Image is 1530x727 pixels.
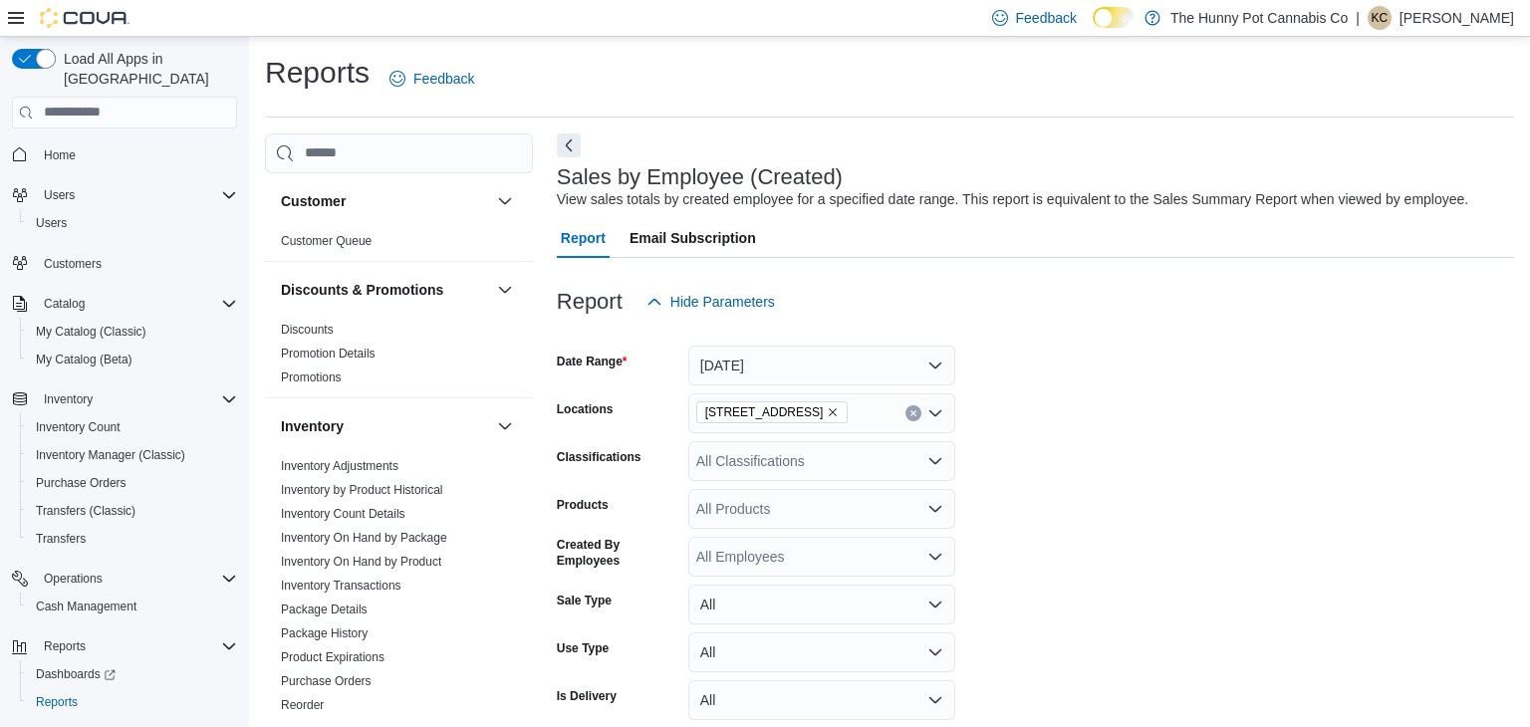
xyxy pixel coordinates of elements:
[36,183,83,207] button: Users
[4,290,245,318] button: Catalog
[493,189,517,213] button: Customer
[281,674,372,688] a: Purchase Orders
[36,567,111,591] button: Operations
[493,414,517,438] button: Inventory
[28,499,143,523] a: Transfers (Classic)
[28,211,75,235] a: Users
[20,346,245,373] button: My Catalog (Beta)
[557,537,680,569] label: Created By Employees
[28,471,237,495] span: Purchase Orders
[36,666,116,682] span: Dashboards
[36,324,146,340] span: My Catalog (Classic)
[281,530,447,546] span: Inventory On Hand by Package
[557,593,612,608] label: Sale Type
[28,690,86,714] a: Reports
[705,402,824,422] span: [STREET_ADDRESS]
[905,405,921,421] button: Clear input
[281,191,489,211] button: Customer
[4,140,245,169] button: Home
[493,278,517,302] button: Discounts & Promotions
[281,626,368,640] a: Package History
[281,347,376,361] a: Promotion Details
[20,413,245,441] button: Inventory Count
[688,632,955,672] button: All
[36,142,237,167] span: Home
[20,209,245,237] button: Users
[44,296,85,312] span: Catalog
[281,191,346,211] h3: Customer
[36,183,237,207] span: Users
[561,218,606,258] span: Report
[44,147,76,163] span: Home
[281,625,368,641] span: Package History
[28,499,237,523] span: Transfers (Classic)
[28,348,140,371] a: My Catalog (Beta)
[557,688,617,704] label: Is Delivery
[20,318,245,346] button: My Catalog (Classic)
[281,280,489,300] button: Discounts & Promotions
[28,348,237,371] span: My Catalog (Beta)
[28,415,128,439] a: Inventory Count
[4,249,245,278] button: Customers
[688,346,955,385] button: [DATE]
[281,233,372,249] span: Customer Queue
[927,405,943,421] button: Open list of options
[557,290,623,314] h3: Report
[28,527,94,551] a: Transfers
[281,482,443,498] span: Inventory by Product Historical
[20,688,245,716] button: Reports
[36,251,237,276] span: Customers
[28,443,193,467] a: Inventory Manager (Classic)
[557,165,843,189] h3: Sales by Employee (Created)
[557,189,1468,210] div: View sales totals by created employee for a specified date range. This report is equivalent to th...
[36,143,84,167] a: Home
[36,419,121,435] span: Inventory Count
[28,595,144,618] a: Cash Management
[557,640,609,656] label: Use Type
[36,475,127,491] span: Purchase Orders
[44,571,103,587] span: Operations
[281,280,443,300] h3: Discounts & Promotions
[281,602,368,617] span: Package Details
[44,391,93,407] span: Inventory
[281,506,405,522] span: Inventory Count Details
[20,525,245,553] button: Transfers
[281,578,401,594] span: Inventory Transactions
[1372,6,1389,30] span: KC
[56,49,237,89] span: Load All Apps in [GEOGRAPHIC_DATA]
[927,501,943,517] button: Open list of options
[281,649,384,665] span: Product Expirations
[281,554,441,570] span: Inventory On Hand by Product
[36,447,185,463] span: Inventory Manager (Classic)
[4,632,245,660] button: Reports
[281,650,384,664] a: Product Expirations
[281,507,405,521] a: Inventory Count Details
[827,406,839,418] button: Remove 334 Wellington Rd from selection in this group
[688,585,955,624] button: All
[413,69,474,89] span: Feedback
[20,441,245,469] button: Inventory Manager (Classic)
[630,218,756,258] span: Email Subscription
[696,401,849,423] span: 334 Wellington Rd
[638,282,783,322] button: Hide Parameters
[4,181,245,209] button: Users
[4,565,245,593] button: Operations
[44,187,75,203] span: Users
[281,416,489,436] button: Inventory
[281,459,398,473] a: Inventory Adjustments
[281,346,376,362] span: Promotion Details
[281,579,401,593] a: Inventory Transactions
[28,662,124,686] a: Dashboards
[44,256,102,272] span: Customers
[28,443,237,467] span: Inventory Manager (Classic)
[28,595,237,618] span: Cash Management
[36,252,110,276] a: Customers
[281,698,324,712] a: Reorder
[28,690,237,714] span: Reports
[40,8,129,28] img: Cova
[1400,6,1514,30] p: [PERSON_NAME]
[36,387,101,411] button: Inventory
[28,662,237,686] span: Dashboards
[281,234,372,248] a: Customer Queue
[1356,6,1360,30] p: |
